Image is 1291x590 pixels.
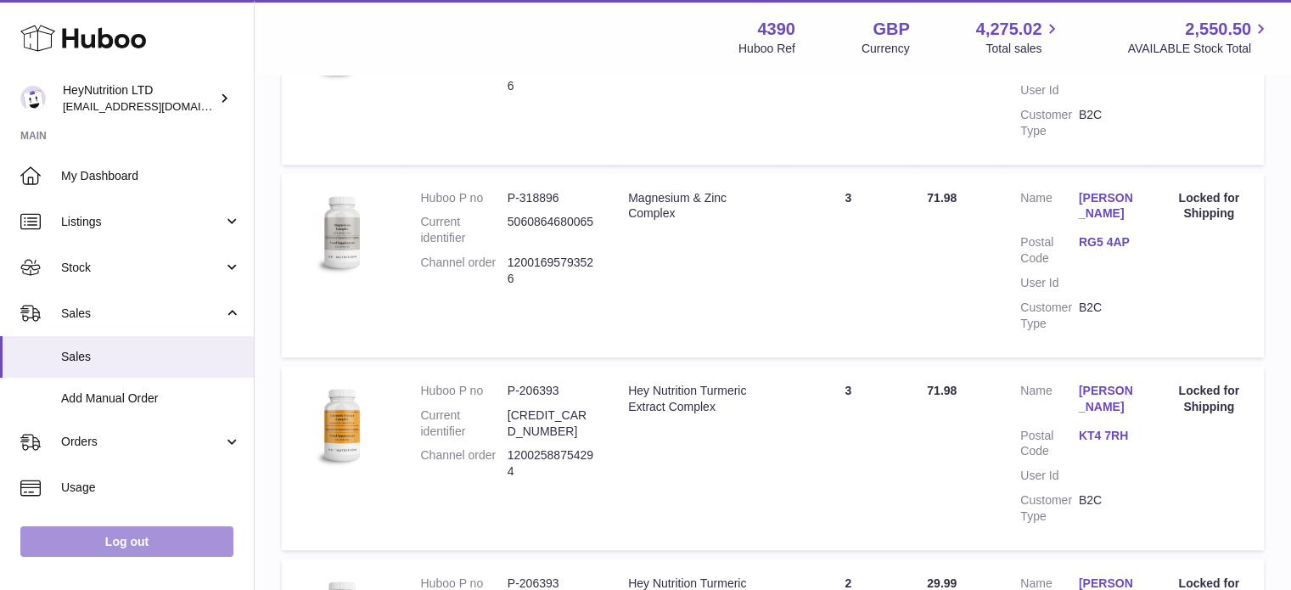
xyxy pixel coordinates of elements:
[985,41,1061,57] span: Total sales
[420,407,507,440] dt: Current identifier
[1079,234,1137,250] a: RG5 4AP
[61,168,241,184] span: My Dashboard
[1079,383,1137,415] a: [PERSON_NAME]
[61,391,241,407] span: Add Manual Order
[299,190,384,275] img: 43901725567059.jpg
[299,383,384,468] img: 43901725567759.jpeg
[420,255,507,287] dt: Channel order
[20,86,46,111] img: info@heynutrition.com
[1020,383,1079,419] dt: Name
[786,366,910,550] td: 3
[1170,190,1247,222] div: Locked for Shipping
[1020,82,1079,98] dt: User Id
[873,18,909,41] strong: GBP
[1020,428,1079,460] dt: Postal Code
[508,407,594,440] dd: [CREDIT_CARD_NUMBER]
[1079,190,1137,222] a: [PERSON_NAME]
[508,62,594,94] dd: 12001695793526
[508,190,594,206] dd: P-318896
[20,526,233,557] a: Log out
[1185,18,1251,41] span: 2,550.50
[61,480,241,496] span: Usage
[1020,190,1079,227] dt: Name
[1020,492,1079,525] dt: Customer Type
[927,191,957,205] span: 71.98
[508,214,594,246] dd: 5060864680065
[1020,300,1079,332] dt: Customer Type
[628,383,769,415] div: Hey Nutrition Turmeric Extract Complex
[1079,107,1137,139] dd: B2C
[862,41,910,57] div: Currency
[1020,275,1079,291] dt: User Id
[61,349,241,365] span: Sales
[63,82,216,115] div: HeyNutrition LTD
[1079,300,1137,332] dd: B2C
[61,214,223,230] span: Listings
[927,576,957,590] span: 29.99
[420,447,507,480] dt: Channel order
[420,190,507,206] dt: Huboo P no
[63,99,250,113] span: [EMAIL_ADDRESS][DOMAIN_NAME]
[976,18,1062,57] a: 4,275.02 Total sales
[420,214,507,246] dt: Current identifier
[738,41,795,57] div: Huboo Ref
[508,255,594,287] dd: 12001695793526
[1020,234,1079,267] dt: Postal Code
[61,260,223,276] span: Stock
[786,173,910,357] td: 3
[1127,41,1271,57] span: AVAILABLE Stock Total
[628,190,769,222] div: Magnesium & Zinc Complex
[61,434,223,450] span: Orders
[1020,468,1079,484] dt: User Id
[1127,18,1271,57] a: 2,550.50 AVAILABLE Stock Total
[757,18,795,41] strong: 4390
[976,18,1042,41] span: 4,275.02
[1170,383,1247,415] div: Locked for Shipping
[61,306,223,322] span: Sales
[508,383,594,399] dd: P-206393
[420,383,507,399] dt: Huboo P no
[1079,428,1137,444] a: KT4 7RH
[1079,492,1137,525] dd: B2C
[1020,107,1079,139] dt: Customer Type
[508,447,594,480] dd: 12002588754294
[420,62,507,94] dt: Channel order
[927,384,957,397] span: 71.98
